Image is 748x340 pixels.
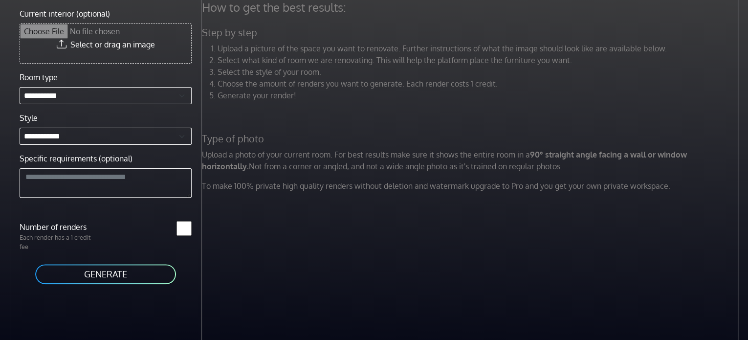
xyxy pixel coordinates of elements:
[20,112,38,124] label: Style
[20,8,110,20] label: Current interior (optional)
[218,54,741,66] li: Select what kind of room we are renovating. This will help the platform place the furniture you w...
[34,263,177,285] button: GENERATE
[196,26,747,39] h5: Step by step
[20,153,132,164] label: Specific requirements (optional)
[14,233,106,251] p: Each render has a 1 credit fee
[196,133,747,145] h5: Type of photo
[218,90,741,101] li: Generate your render!
[196,149,747,172] p: Upload a photo of your current room. For best results make sure it shows the entire room in a Not...
[218,78,741,90] li: Choose the amount of renders you want to generate. Each render costs 1 credit.
[218,66,741,78] li: Select the style of your room.
[218,43,741,54] li: Upload a picture of the space you want to renovate. Further instructions of what the image should...
[20,71,58,83] label: Room type
[14,221,106,233] label: Number of renders
[196,180,747,192] p: To make 100% private high quality renders without deletion and watermark upgrade to Pro and you g...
